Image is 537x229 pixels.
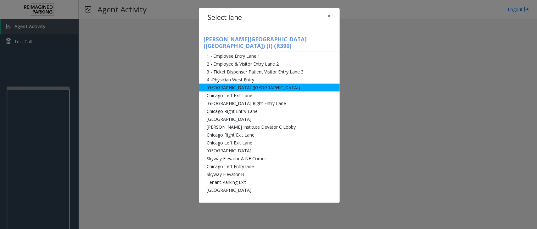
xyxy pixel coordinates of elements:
li: [GEOGRAPHIC_DATA] Right Entry Lane [199,99,340,107]
li: Skyway Elevator B [199,170,340,178]
li: [GEOGRAPHIC_DATA] [199,115,340,123]
span: × [327,11,331,20]
li: Skyway Elevator A NE Corner [199,155,340,162]
li: Chicago Right Exit Lane [199,131,340,139]
li: [GEOGRAPHIC_DATA] [199,147,340,155]
li: Tenant Parking Exit [199,178,340,186]
li: [GEOGRAPHIC_DATA] [199,186,340,194]
h5: [PERSON_NAME][GEOGRAPHIC_DATA] ([GEOGRAPHIC_DATA]) (I) (R390) [199,36,340,51]
li: Chicago Left Exit Lane [199,91,340,99]
li: [PERSON_NAME] Institute Elevator C Lobby [199,123,340,131]
li: Chicago Left Exit Lane [199,139,340,147]
h4: Select lane [208,13,242,23]
button: Close [323,8,335,24]
li: 2 - Employee & Visitor Entry Lane 2 [199,60,340,68]
li: 4 -Physician West Entry [199,76,340,84]
li: Chicago Left Entry lane [199,162,340,170]
li: [GEOGRAPHIC_DATA] ([GEOGRAPHIC_DATA]) [199,84,340,91]
li: Chicago Right Entry Lane [199,107,340,115]
li: 3 - Ticket Dispenser Patient Visitor Entry Lane 3 [199,68,340,76]
li: 1 - Employee Entry Lane 1 [199,52,340,60]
